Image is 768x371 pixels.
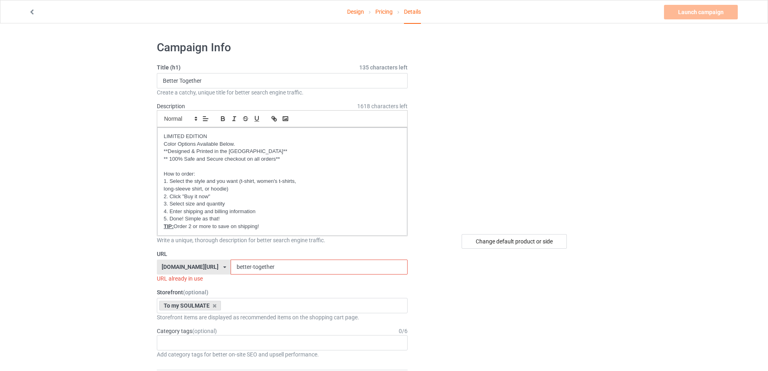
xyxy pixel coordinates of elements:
span: 1618 characters left [357,102,408,110]
div: Create a catchy, unique title for better search engine traffic. [157,88,408,96]
label: Category tags [157,327,217,335]
div: To my SOULMATE [159,301,221,310]
p: 1. Select the style and you want (t-shirt, women's t-shirts, [164,178,401,185]
p: 2. Click "Buy it now" [164,193,401,201]
span: (optional) [192,328,217,334]
p: 4. Enter shipping and billing information [164,208,401,216]
p: Order 2 or more to save on shipping! [164,223,401,231]
div: URL already in use [157,275,408,283]
p: LIMITED EDITION [164,133,401,140]
p: ** 100% Safe and Secure checkout on all orders** [164,155,401,163]
u: TIP: [164,223,174,229]
div: 0 / 6 [399,327,408,335]
div: [DOMAIN_NAME][URL] [162,264,219,270]
div: Change default product or side [462,234,567,249]
div: Write a unique, thorough description for better search engine traffic. [157,236,408,244]
p: 3. Select size and quantity [164,200,401,208]
label: Storefront [157,288,408,296]
p: **Designed & Printed in the [GEOGRAPHIC_DATA]** [164,148,401,155]
a: Design [347,0,364,23]
label: URL [157,250,408,258]
label: Title (h1) [157,63,408,71]
div: Storefront items are displayed as recommended items on the shopping cart page. [157,313,408,321]
span: 135 characters left [359,63,408,71]
a: Pricing [375,0,393,23]
label: Description [157,103,185,109]
p: How to order: [164,170,401,178]
div: Add category tags for better on-site SEO and upsell performance. [157,350,408,358]
p: long-sleeve shirt, or hoodie) [164,185,401,193]
p: 5. Done! Simple as that! [164,215,401,223]
h1: Campaign Info [157,40,408,55]
span: (optional) [183,289,208,296]
div: Details [404,0,421,24]
p: Color Options Available Below. [164,140,401,148]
